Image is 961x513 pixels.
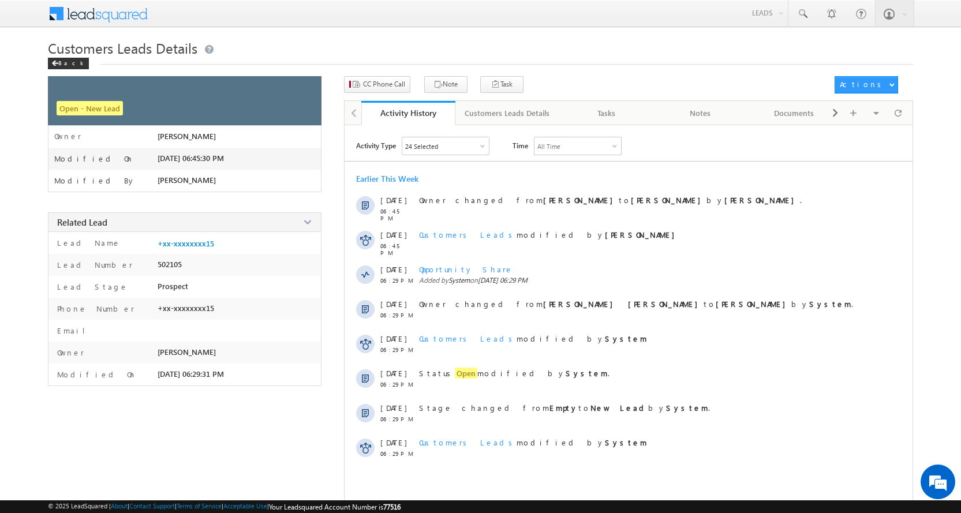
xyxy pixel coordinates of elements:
[402,137,489,155] div: Owner Changed,Status Changed,Stage Changed,Source Changed,Notes & 19 more..
[631,195,706,205] strong: [PERSON_NAME]
[419,230,517,239] span: Customers Leads
[419,264,513,274] span: Opportunity Share
[424,76,468,93] button: Note
[654,101,748,125] a: Notes
[380,334,406,343] span: [DATE]
[465,106,549,120] div: Customers Leads Details
[835,76,898,93] button: Actions
[560,101,654,125] a: Tasks
[724,195,800,205] strong: [PERSON_NAME]
[158,282,188,291] span: Prospect
[419,437,517,447] span: Customers Leads
[158,132,216,141] span: [PERSON_NAME]
[380,277,415,284] span: 06:29 PM
[380,346,415,353] span: 06:29 PM
[380,195,406,205] span: [DATE]
[380,264,406,274] span: [DATE]
[380,381,415,388] span: 06:29 PM
[478,276,528,284] span: [DATE] 06:29 PM
[605,230,680,239] strong: [PERSON_NAME]
[356,137,396,154] span: Activity Type
[158,304,214,313] span: +xx-xxxxxxxx15
[158,347,216,357] span: [PERSON_NAME]
[543,299,704,309] strong: [PERSON_NAME] [PERSON_NAME]
[344,76,410,93] button: CC Phone Call
[419,276,864,284] span: Added by on
[380,230,406,239] span: [DATE]
[380,312,415,319] span: 06:29 PM
[747,101,842,125] a: Documents
[448,276,470,284] span: System
[380,208,415,222] span: 06:45 PM
[543,195,619,205] strong: [PERSON_NAME]
[380,242,415,256] span: 06:45 PM
[223,502,267,510] a: Acceptable Use
[380,299,406,309] span: [DATE]
[48,39,197,57] span: Customers Leads Details
[537,143,560,150] div: All Time
[380,450,415,457] span: 06:29 PM
[419,230,680,239] span: modified by
[54,132,81,141] label: Owner
[54,154,134,163] label: Modified On
[480,76,523,93] button: Task
[419,334,647,343] span: modified by
[513,137,528,154] span: Time
[54,325,94,335] label: Email
[666,403,708,413] strong: System
[569,106,644,120] div: Tasks
[455,101,560,125] a: Customers Leads Details
[57,101,123,115] span: Open - New Lead
[380,415,415,422] span: 06:29 PM
[269,503,401,511] span: Your Leadsquared Account Number is
[549,403,578,413] strong: Empty
[54,176,136,185] label: Modified By
[380,368,406,378] span: [DATE]
[48,502,401,511] span: © 2025 LeadSquared | | | | |
[356,173,418,184] div: Earlier This Week
[158,260,182,269] span: 502105
[54,369,137,379] label: Modified On
[111,502,128,510] a: About
[129,502,175,510] a: Contact Support
[840,79,885,89] div: Actions
[419,403,710,413] span: Stage changed from to by .
[419,195,802,205] span: Owner changed from to by .
[361,101,455,125] a: Activity History
[57,216,107,228] span: Related Lead
[757,106,831,120] div: Documents
[566,368,608,378] strong: System
[54,282,128,291] label: Lead Stage
[419,299,853,309] span: Owner changed from to by .
[370,107,447,118] div: Activity History
[405,143,438,150] div: 24 Selected
[54,260,133,269] label: Lead Number
[158,175,216,185] span: [PERSON_NAME]
[48,58,89,69] div: Back
[54,238,121,248] label: Lead Name
[54,304,134,313] label: Phone Number
[419,368,609,379] span: Status modified by .
[177,502,222,510] a: Terms of Service
[158,239,214,248] a: +xx-xxxxxxxx15
[605,437,647,447] strong: System
[380,403,406,413] span: [DATE]
[605,334,647,343] strong: System
[455,368,477,379] span: Open
[809,299,851,309] strong: System
[383,503,401,511] span: 77516
[716,299,791,309] strong: [PERSON_NAME]
[419,437,647,447] span: modified by
[663,106,738,120] div: Notes
[380,437,406,447] span: [DATE]
[363,79,405,89] span: CC Phone Call
[590,403,648,413] strong: New Lead
[419,334,517,343] span: Customers Leads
